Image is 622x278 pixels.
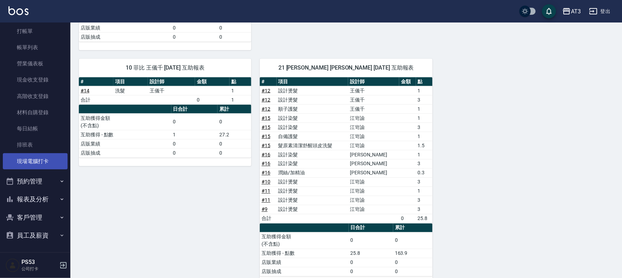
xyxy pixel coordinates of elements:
td: 合計 [79,95,113,104]
td: 0 [195,95,230,104]
td: 互助獲得金額 (不含點) [260,232,348,249]
table: a dense table [79,77,251,105]
td: 163.9 [393,249,433,258]
th: 設計師 [348,77,399,86]
td: 0 [218,32,251,41]
a: 每日結帳 [3,121,68,137]
td: 1 [416,132,433,141]
td: 江岢諭 [348,205,399,214]
td: 25.8 [349,249,393,258]
td: 0 [393,267,433,276]
td: 3 [416,196,433,205]
a: #11 [262,188,270,194]
a: #15 [262,124,270,130]
td: 設計染髮 [277,159,348,168]
div: AT3 [571,7,581,16]
td: 互助獲得金額 (不含點) [79,114,171,130]
button: 員工及薪資 [3,226,68,245]
h5: PS53 [21,259,57,266]
td: 江岢諭 [348,177,399,187]
th: 項目 [277,77,348,86]
td: 店販業績 [79,23,171,32]
td: 0 [171,114,218,130]
button: AT3 [560,4,584,19]
td: 3 [416,177,433,187]
td: 25.8 [416,214,433,223]
button: 客戶管理 [3,208,68,227]
td: 互助獲得 - 點數 [260,249,348,258]
a: #11 [262,198,270,203]
td: 1 [416,86,433,95]
td: 洗髮 [113,86,148,95]
th: 項目 [113,77,148,86]
td: 0 [171,32,218,41]
td: 0 [349,267,393,276]
td: 0 [393,232,433,249]
td: [PERSON_NAME] [348,150,399,159]
span: 21 [PERSON_NAME] [PERSON_NAME] [DATE] 互助報表 [268,64,424,71]
td: 王儀千 [148,86,195,95]
td: 設計燙髮 [277,177,348,187]
a: 帳單列表 [3,39,68,56]
td: 設計染髮 [277,123,348,132]
td: 0 [393,258,433,267]
td: 江岢諭 [348,132,399,141]
a: 現場電腦打卡 [3,153,68,169]
a: 現金收支登錄 [3,72,68,88]
td: 3 [416,205,433,214]
td: 互助獲得 - 點數 [79,130,171,139]
td: 順子護髮 [277,104,348,114]
td: 0 [349,232,393,249]
a: #15 [262,143,270,148]
td: 0 [218,148,251,157]
th: 日合計 [349,224,393,233]
table: a dense table [260,77,432,224]
td: [PERSON_NAME] [348,159,399,168]
a: #10 [262,179,270,185]
img: Logo [8,6,29,15]
a: #15 [262,134,270,139]
th: 設計師 [148,77,195,86]
a: 營業儀表板 [3,56,68,72]
a: 打帳單 [3,23,68,39]
td: 自備護髮 [277,132,348,141]
td: 江岢諭 [348,114,399,123]
span: 10 菲比 王儀千 [DATE] 互助報表 [87,64,243,71]
button: save [542,4,556,18]
td: 設計染髮 [277,114,348,123]
td: 3 [416,123,433,132]
td: 0 [399,214,416,223]
th: # [79,77,113,86]
td: 店販抽成 [79,32,171,41]
th: 日合計 [171,105,218,114]
a: #9 [262,207,268,212]
a: #16 [262,170,270,176]
td: 0 [171,148,218,157]
td: 潤絲/加精油 [277,168,348,177]
button: 預約管理 [3,172,68,190]
td: 1 [416,104,433,114]
th: # [260,77,276,86]
a: 高階收支登錄 [3,88,68,104]
td: 0 [349,258,393,267]
table: a dense table [260,224,432,277]
td: 1 [416,187,433,196]
td: 0 [218,23,251,32]
td: 1 [230,95,251,104]
td: 27.2 [218,130,251,139]
td: 店販業績 [79,139,171,148]
img: Person [6,258,20,272]
td: 設計燙髮 [277,205,348,214]
a: #14 [81,88,89,93]
td: 設計燙髮 [277,196,348,205]
td: 店販抽成 [260,267,348,276]
button: 報表及分析 [3,190,68,208]
td: 1.5 [416,141,433,150]
td: 0 [171,23,218,32]
td: 0 [218,139,251,148]
button: 登出 [586,5,614,18]
td: 江岢諭 [348,141,399,150]
td: 王儀千 [348,86,399,95]
td: [PERSON_NAME] [348,168,399,177]
td: 1 [416,114,433,123]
